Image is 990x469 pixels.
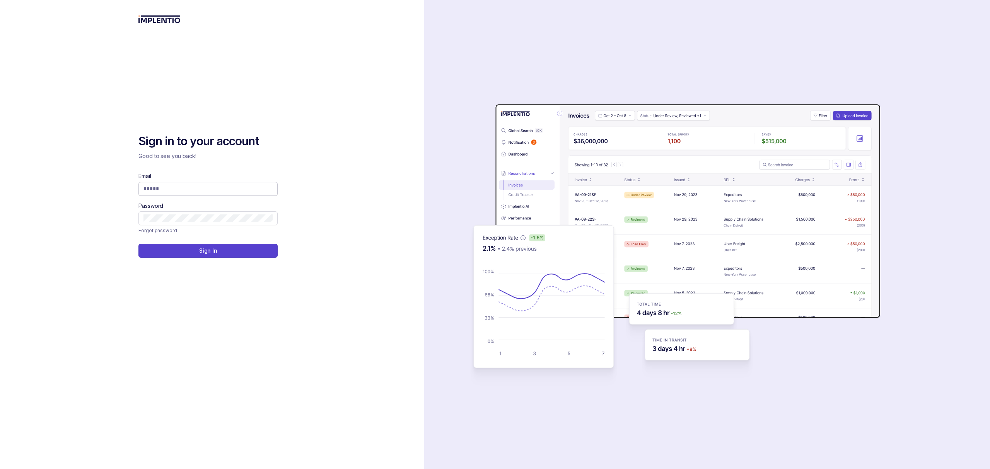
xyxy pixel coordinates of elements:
[138,202,163,210] label: Password
[199,247,217,255] p: Sign In
[138,227,177,234] p: Forgot password
[138,227,177,234] a: Link Forgot password
[138,134,278,149] h2: Sign in to your account
[446,80,883,389] img: signin-background.svg
[138,244,278,258] button: Sign In
[138,172,151,180] label: Email
[138,152,278,160] p: Good to see you back!
[138,15,181,23] img: logo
